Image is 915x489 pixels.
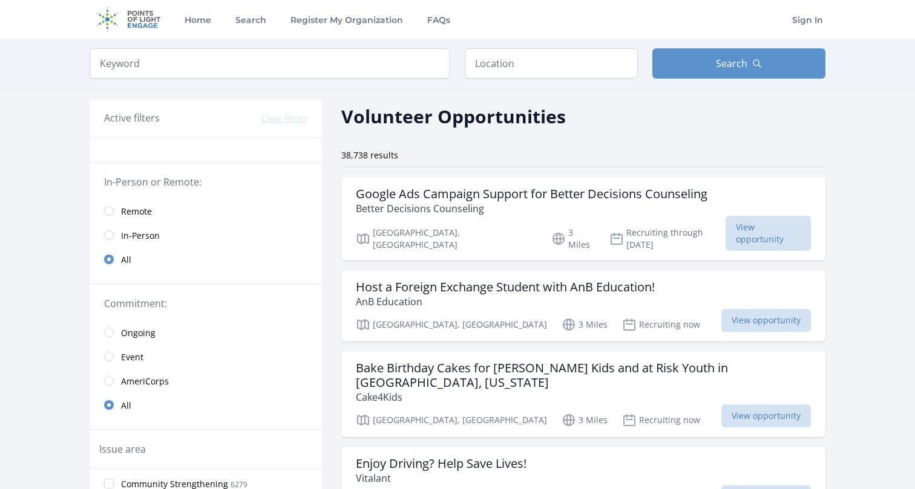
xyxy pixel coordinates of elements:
[121,230,160,242] span: In-Person
[551,227,595,251] p: 3 Miles
[90,345,322,369] a: Event
[716,56,747,71] span: Search
[90,48,450,79] input: Keyword
[90,199,322,223] a: Remote
[104,175,307,189] legend: In-Person or Remote:
[622,317,700,332] p: Recruiting now
[90,247,322,271] a: All
[99,442,146,456] legend: Issue area
[356,390,811,404] p: Cake4Kids
[356,361,811,390] h3: Bake Birthday Cakes for [PERSON_NAME] Kids and at Risk Youth in [GEOGRAPHIC_DATA], [US_STATE]
[356,280,655,294] h3: Host a Foreign Exchange Student with AnB Education!
[356,413,547,427] p: [GEOGRAPHIC_DATA], [GEOGRAPHIC_DATA]
[121,327,156,339] span: Ongoing
[356,201,707,216] p: Better Decisions Counseling
[90,320,322,345] a: Ongoing
[562,413,608,427] p: 3 Miles
[341,177,825,261] a: Google Ads Campaign Support for Better Decisions Counseling Better Decisions Counseling [GEOGRAPH...
[356,227,537,251] p: [GEOGRAPHIC_DATA], [GEOGRAPHIC_DATA]
[341,351,825,437] a: Bake Birthday Cakes for [PERSON_NAME] Kids and at Risk Youth in [GEOGRAPHIC_DATA], [US_STATE] Cak...
[721,309,811,332] span: View opportunity
[721,404,811,427] span: View opportunity
[562,317,608,332] p: 3 Miles
[622,413,700,427] p: Recruiting now
[609,227,726,251] p: Recruiting through [DATE]
[121,206,152,218] span: Remote
[356,187,707,201] h3: Google Ads Campaign Support for Better Decisions Counseling
[104,296,307,311] legend: Commitment:
[341,270,825,342] a: Host a Foreign Exchange Student with AnB Education! AnB Education [GEOGRAPHIC_DATA], [GEOGRAPHIC_...
[341,103,566,130] h2: Volunteer Opportunities
[356,456,526,471] h3: Enjoy Driving? Help Save Lives!
[90,223,322,247] a: In-Person
[356,294,655,309] p: AnB Education
[356,317,547,332] p: [GEOGRAPHIC_DATA], [GEOGRAPHIC_DATA]
[90,369,322,393] a: AmeriCorps
[121,400,131,412] span: All
[90,393,322,417] a: All
[341,149,398,161] span: 38,738 results
[104,479,114,488] input: Community Strengthening 6279
[465,48,638,79] input: Location
[104,111,160,125] h3: Active filters
[121,254,131,266] span: All
[652,48,825,79] button: Search
[356,471,526,485] p: Vitalant
[121,351,143,363] span: Event
[121,375,169,387] span: AmeriCorps
[726,216,811,251] span: View opportunity
[261,112,307,125] button: Clear filters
